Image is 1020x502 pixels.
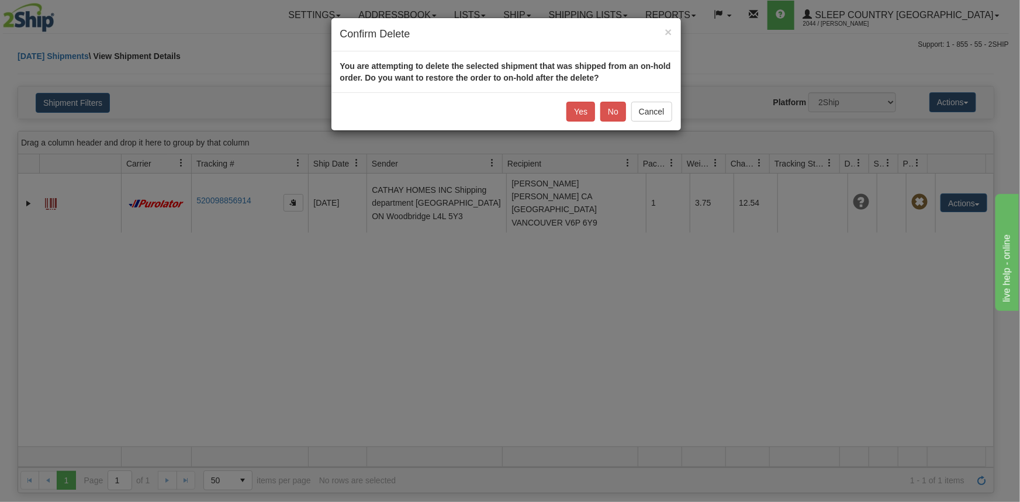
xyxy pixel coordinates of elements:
strong: You are attempting to delete the selected shipment that was shipped from an on-hold order. Do you... [340,61,671,82]
button: Cancel [631,102,672,122]
div: live help - online [9,7,108,21]
span: × [665,25,672,39]
button: Yes [566,102,595,122]
button: No [600,102,626,122]
button: Close [665,26,672,38]
h4: Confirm Delete [340,27,672,42]
iframe: chat widget [993,191,1019,310]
